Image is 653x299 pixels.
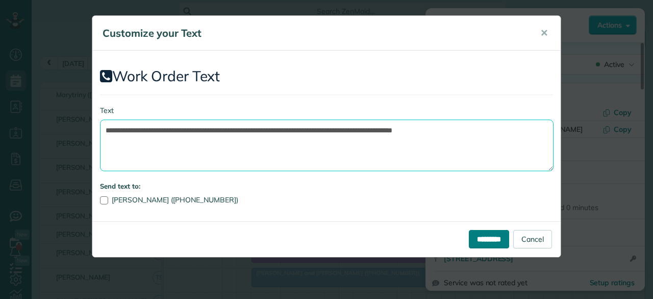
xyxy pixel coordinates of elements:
[100,105,553,116] label: Text
[540,27,548,39] span: ✕
[112,195,238,204] span: [PERSON_NAME] ([PHONE_NUMBER])
[513,230,552,248] a: Cancel
[100,182,140,190] strong: Send text to:
[103,26,526,40] h5: Customize your Text
[100,68,553,84] h2: Work Order Text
